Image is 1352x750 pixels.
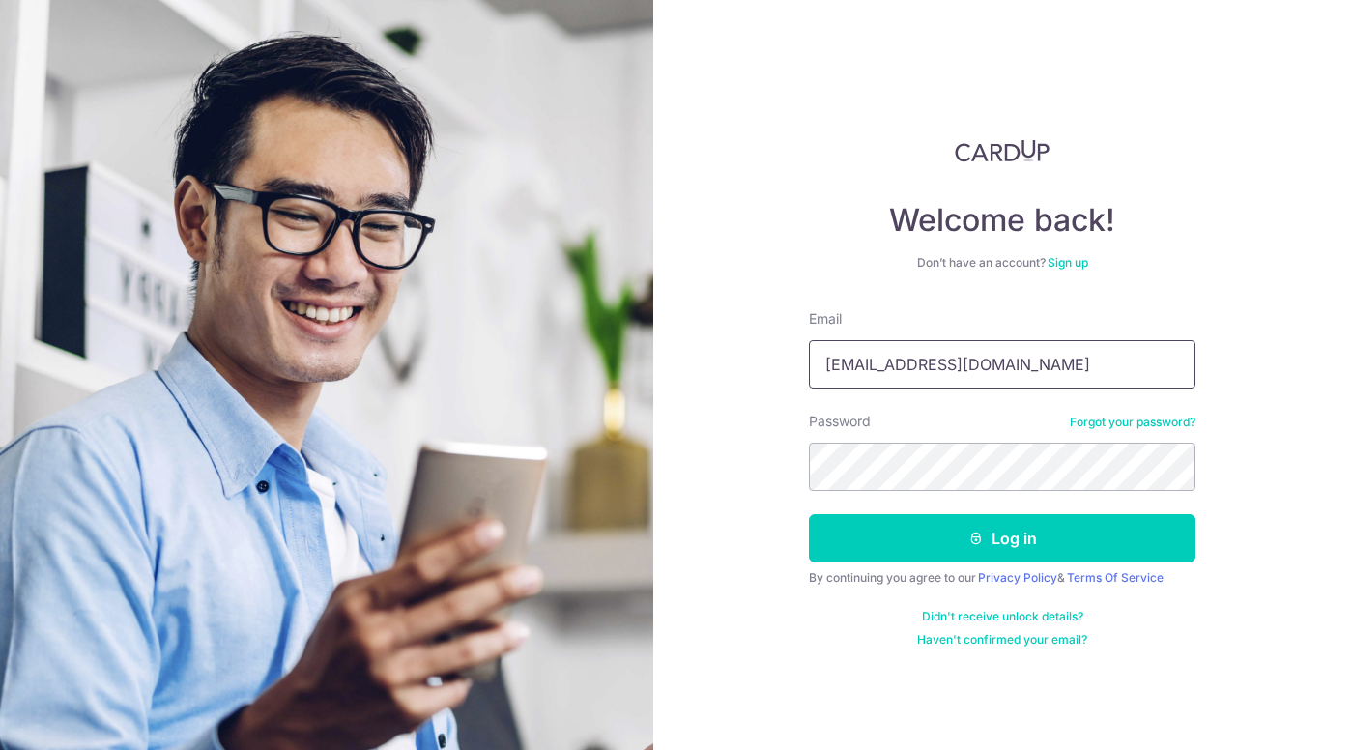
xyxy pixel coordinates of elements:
[809,340,1195,389] input: Enter your Email
[955,139,1050,162] img: CardUp Logo
[809,309,842,329] label: Email
[809,412,871,431] label: Password
[1070,415,1195,430] a: Forgot your password?
[809,201,1195,240] h4: Welcome back!
[809,255,1195,271] div: Don’t have an account?
[922,609,1083,624] a: Didn't receive unlock details?
[1048,255,1088,270] a: Sign up
[1067,570,1164,585] a: Terms Of Service
[978,570,1057,585] a: Privacy Policy
[917,632,1087,648] a: Haven't confirmed your email?
[809,514,1195,562] button: Log in
[809,570,1195,586] div: By continuing you agree to our &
